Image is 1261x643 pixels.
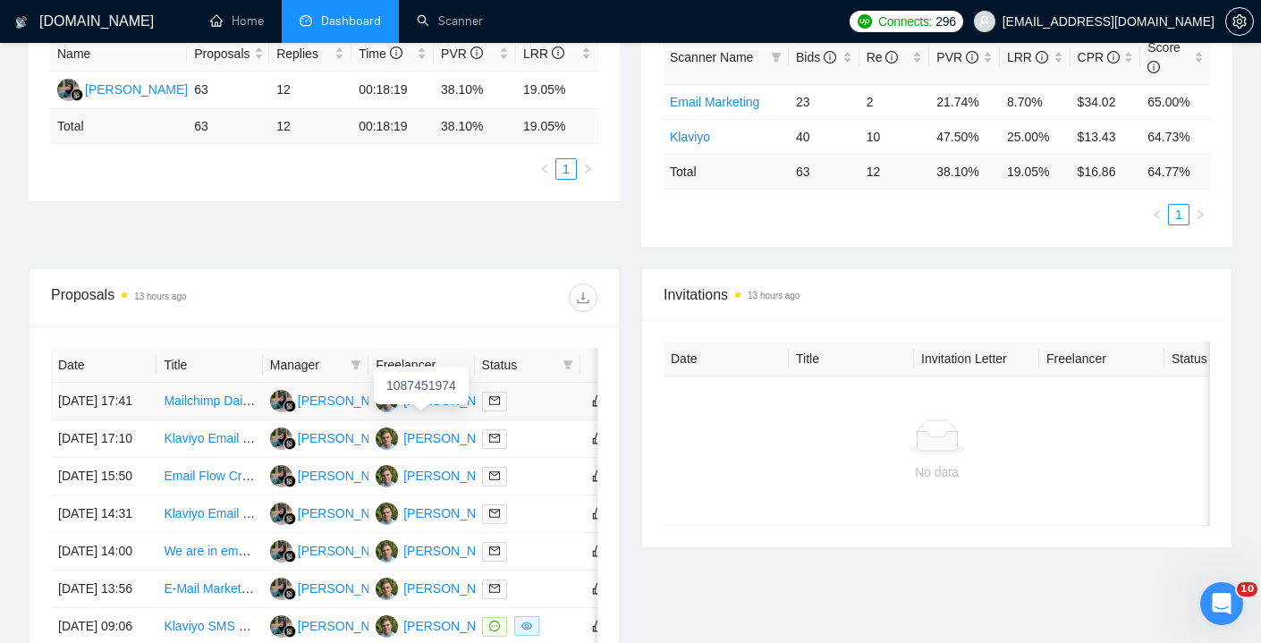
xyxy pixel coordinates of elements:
[374,367,469,404] div: 1087451974
[164,469,426,483] a: Email Flow Creation for E-Commerce Business
[592,544,605,558] span: like
[664,342,789,376] th: Date
[489,433,500,444] span: mail
[1152,209,1163,220] span: left
[51,571,157,608] td: [DATE] 13:56
[15,8,28,37] img: logo
[1140,84,1211,119] td: 65.00%
[1071,119,1141,154] td: $13.43
[588,427,609,449] button: like
[670,95,759,109] a: Email Marketing
[298,579,401,598] div: [PERSON_NAME]
[270,430,401,444] a: SS[PERSON_NAME]
[390,47,402,59] span: info-circle
[588,578,609,599] button: like
[270,468,401,482] a: SS[PERSON_NAME]
[489,508,500,519] span: mail
[210,13,264,29] a: homeHome
[270,393,401,407] a: SS[PERSON_NAME]
[434,109,516,144] td: 38.10 %
[376,465,398,487] img: FP
[157,533,262,571] td: We are in email jail! Deep Expert Needed to improve email deliverability for email marketing.
[516,72,598,109] td: 19.05%
[270,465,292,487] img: SS
[523,47,564,61] span: LRR
[298,428,401,448] div: [PERSON_NAME]
[270,503,292,525] img: SS
[270,540,292,563] img: SS
[403,541,506,561] div: [PERSON_NAME]
[376,505,506,520] a: FP[PERSON_NAME]
[263,348,368,383] th: Manager
[403,428,506,448] div: [PERSON_NAME]
[57,79,80,101] img: SS
[1200,582,1243,625] iframe: Intercom live chat
[434,72,516,109] td: 38.10%
[588,503,609,524] button: like
[187,109,269,144] td: 63
[269,37,351,72] th: Replies
[489,470,500,481] span: mail
[534,158,555,180] li: Previous Page
[1071,154,1141,189] td: $ 16.86
[157,458,262,495] td: Email Flow Creation for E-Commerce Business
[284,400,296,412] img: gigradar-bm.png
[298,616,401,636] div: [PERSON_NAME]
[187,72,269,109] td: 63
[936,50,978,64] span: PVR
[588,465,609,486] button: like
[376,468,506,482] a: FP[PERSON_NAME]
[284,588,296,600] img: gigradar-bm.png
[539,164,550,174] span: left
[592,506,605,520] span: like
[269,109,351,144] td: 12
[51,495,157,533] td: [DATE] 14:31
[929,119,1000,154] td: 47.50%
[403,466,506,486] div: [PERSON_NAME]
[1000,119,1071,154] td: 25.00%
[284,512,296,525] img: gigradar-bm.png
[50,37,187,72] th: Name
[789,154,859,189] td: 63
[789,342,914,376] th: Title
[157,383,262,420] td: Mailchimp Daily Email Blast Template Designer
[929,154,1000,189] td: 38.10 %
[270,615,292,638] img: SS
[157,348,262,383] th: Title
[1140,119,1211,154] td: 64.73%
[588,540,609,562] button: like
[577,158,598,180] li: Next Page
[678,462,1196,482] div: No data
[966,51,978,63] span: info-circle
[592,469,605,483] span: like
[376,393,506,407] a: FP[PERSON_NAME]
[592,619,605,633] span: like
[270,427,292,450] img: SS
[1226,14,1253,29] span: setting
[914,342,1039,376] th: Invitation Letter
[516,109,598,144] td: 19.05 %
[270,543,401,557] a: SS[PERSON_NAME]
[157,420,262,458] td: Klaviyo Email Template Designer
[859,84,930,119] td: 2
[1078,50,1120,64] span: CPR
[588,615,609,637] button: like
[796,50,836,64] span: Bids
[670,50,753,64] span: Scanner Name
[570,291,597,305] span: download
[376,543,506,557] a: FP[PERSON_NAME]
[164,431,346,445] a: Klaviyo Email Template Designer
[50,109,187,144] td: Total
[935,12,955,31] span: 296
[789,119,859,154] td: 40
[164,393,425,408] a: Mailchimp Daily Email Blast Template Designer
[878,12,932,31] span: Connects:
[556,159,576,179] a: 1
[563,360,573,370] span: filter
[376,427,398,450] img: FP
[359,47,402,61] span: Time
[284,550,296,563] img: gigradar-bm.png
[351,360,361,370] span: filter
[347,351,365,378] span: filter
[559,351,577,378] span: filter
